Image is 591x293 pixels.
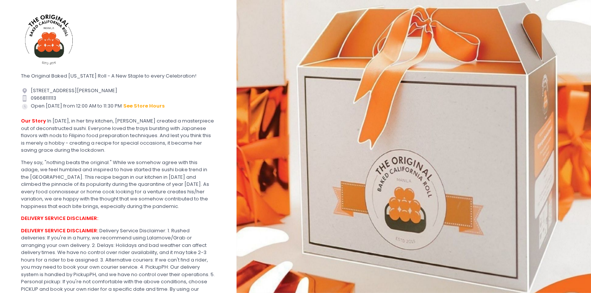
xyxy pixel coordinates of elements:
[21,87,215,94] div: [STREET_ADDRESS][PERSON_NAME]
[21,117,215,154] div: In [DATE], in her tiny kitchen, [PERSON_NAME] created a masterpiece out of deconstructed sushi. E...
[21,159,215,210] div: They say, "nothing beats the original." While we somehow agree with this adage, we feel humbled a...
[21,117,46,124] b: Our Story
[21,227,98,234] b: DELIVERY SERVICE DISCLAIMER:
[21,11,77,67] img: The Original Baked California Roll
[21,94,215,102] div: 09668111113
[21,72,215,80] div: The Original Baked [US_STATE] Roll - A New Staple to every Celebration!
[21,102,215,110] div: Open [DATE] from 12:00 AM to 11:30 PM
[123,102,165,110] button: see store hours
[21,215,98,222] b: DELIVERY SERVICE DISCLAIMER:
